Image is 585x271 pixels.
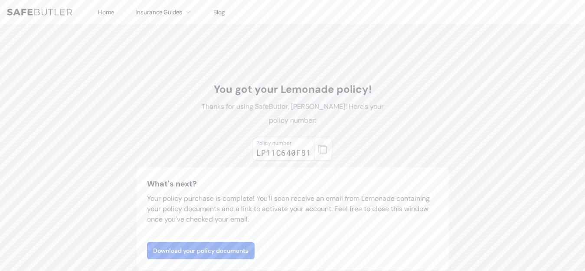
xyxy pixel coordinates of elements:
a: Blog [213,8,225,16]
h3: What's next? [147,178,438,190]
button: Insurance Guides [135,7,193,17]
a: Download your policy documents [147,242,255,259]
div: LP11C640F81 [256,147,311,159]
h1: You got your Lemonade policy! [196,82,390,96]
a: Home [98,8,114,16]
p: Thanks for using SafeButler, [PERSON_NAME]! Here's your policy number: [196,100,390,127]
div: Policy number [256,140,311,147]
p: Your policy purchase is complete! You'll soon receive an email from Lemonade containing your poli... [147,193,438,225]
img: SafeButler Text Logo [7,9,72,16]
